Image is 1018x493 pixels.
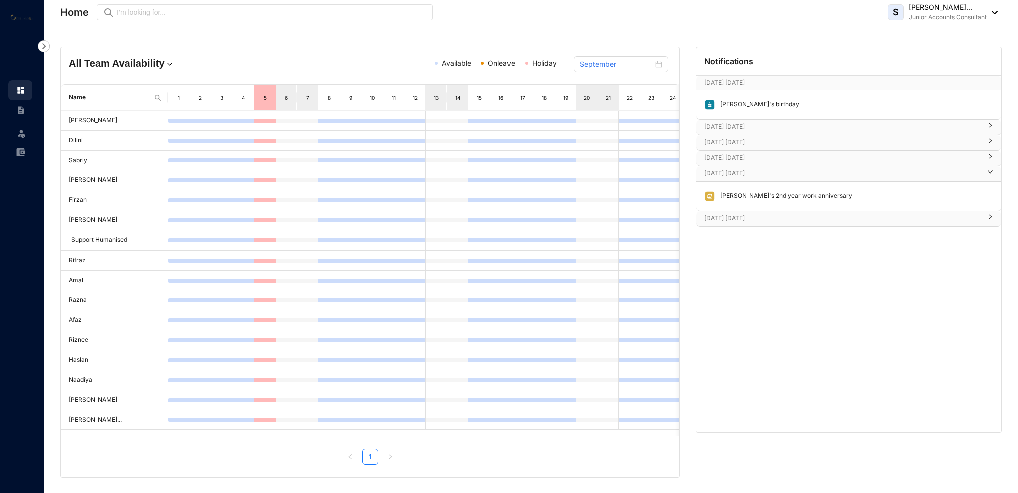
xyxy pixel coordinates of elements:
[532,59,557,67] span: Holiday
[69,56,269,70] h4: All Team Availability
[368,93,377,103] div: 10
[519,93,527,103] div: 17
[175,93,183,103] div: 1
[16,106,25,115] img: contract-unselected.99e2b2107c0a7dd48938.svg
[704,191,715,202] img: anniversary.d4fa1ee0abd6497b2d89d817e415bd57.svg
[362,449,378,465] li: 1
[540,93,548,103] div: 18
[987,142,993,144] span: right
[363,449,378,464] a: 1
[16,128,26,138] img: leave-unselected.2934df6273408c3f84d9.svg
[696,211,1001,226] div: [DATE] [DATE]
[704,153,981,163] p: [DATE] [DATE]
[325,93,334,103] div: 8
[69,93,150,102] span: Name
[454,93,462,103] div: 14
[387,454,393,460] span: right
[704,137,981,147] p: [DATE] [DATE]
[117,7,427,18] input: I’m looking for...
[715,99,799,110] p: [PERSON_NAME]'s birthday
[61,230,168,251] td: _Support Humanised
[8,80,32,100] li: Home
[390,93,398,103] div: 11
[382,449,398,465] button: right
[347,454,353,460] span: left
[347,93,355,103] div: 9
[647,93,656,103] div: 23
[61,370,168,390] td: Naadiya
[696,120,1001,135] div: [DATE] [DATE]
[61,111,168,131] td: [PERSON_NAME]
[304,93,312,103] div: 7
[10,13,33,20] img: logo
[61,170,168,190] td: [PERSON_NAME]
[497,93,505,103] div: 16
[604,93,613,103] div: 21
[61,190,168,210] td: Firzan
[342,449,358,465] li: Previous Page
[442,59,471,67] span: Available
[909,2,987,12] p: [PERSON_NAME]...
[8,100,32,120] li: Contracts
[38,40,50,52] img: nav-icon-right.af6afadce00d159da59955279c43614e.svg
[8,142,32,162] li: Expenses
[61,210,168,230] td: [PERSON_NAME]
[704,213,981,223] p: [DATE] [DATE]
[61,350,168,370] td: Haslan
[987,126,993,128] span: right
[239,93,248,103] div: 4
[61,151,168,171] td: Sabriy
[411,93,419,103] div: 12
[987,11,998,14] img: dropdown-black.8e83cc76930a90b1a4fdb6d089b7bf3a.svg
[61,410,168,430] td: [PERSON_NAME]...
[696,151,1001,166] div: [DATE] [DATE]
[893,8,899,17] span: S
[61,310,168,330] td: Afaz
[704,78,974,88] p: [DATE] [DATE]
[218,93,226,103] div: 3
[715,191,852,202] p: [PERSON_NAME]'s 2nd year work anniversary
[60,5,89,19] p: Home
[696,76,1001,90] div: [DATE] [DATE][DATE]
[61,390,168,410] td: [PERSON_NAME]
[432,93,440,103] div: 13
[61,330,168,350] td: Riznee
[16,86,25,95] img: home.c6720e0a13eba0172344.svg
[475,93,484,103] div: 15
[696,135,1001,150] div: [DATE] [DATE]
[382,449,398,465] li: Next Page
[909,12,987,22] p: Junior Accounts Consultant
[342,449,358,465] button: left
[696,166,1001,181] div: [DATE] [DATE]
[987,218,993,220] span: right
[261,93,269,103] div: 5
[561,93,570,103] div: 19
[704,168,981,178] p: [DATE] [DATE]
[626,93,634,103] div: 22
[282,93,290,103] div: 6
[583,93,591,103] div: 20
[704,99,715,110] img: birthday.63217d55a54455b51415ef6ca9a78895.svg
[61,290,168,310] td: Razna
[61,251,168,271] td: Rifraz
[61,131,168,151] td: Dilini
[488,59,515,67] span: Onleave
[61,271,168,291] td: Amal
[580,59,653,70] input: Select month
[165,59,175,69] img: dropdown.780994ddfa97fca24b89f58b1de131fa.svg
[196,93,205,103] div: 2
[704,122,981,132] p: [DATE] [DATE]
[16,148,25,157] img: expense-unselected.2edcf0507c847f3e9e96.svg
[154,94,162,102] img: search.8ce656024d3affaeffe32e5b30621cb7.svg
[987,157,993,159] span: right
[987,173,993,175] span: right
[704,55,753,67] p: Notifications
[669,93,677,103] div: 24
